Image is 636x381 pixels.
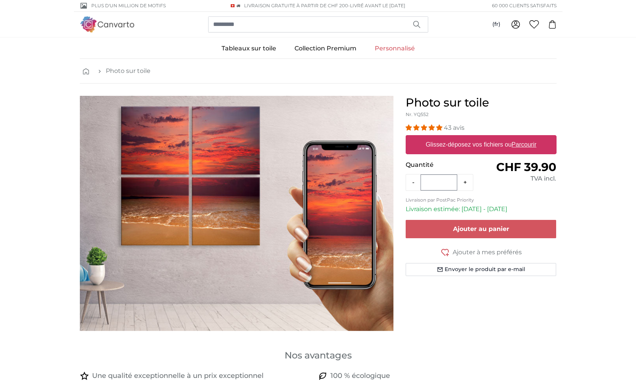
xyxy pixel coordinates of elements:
a: Tableaux sur toile [212,39,285,58]
span: Ajouter à mes préférés [453,248,522,257]
span: - [348,3,405,8]
h1: Photo sur toile [406,96,557,110]
span: Nr. YQ552 [406,111,429,117]
span: 60 000 clients satisfaits [492,2,557,9]
p: Quantité [406,160,481,170]
span: 43 avis [444,124,464,131]
span: Ajouter au panier [453,225,509,232]
span: Plus d'un million de motifs [91,2,166,9]
p: Livraison estimée: [DATE] - [DATE] [406,205,557,214]
p: Livraison par PostPac Priority [406,197,557,203]
div: 1 of 1 [80,96,393,331]
span: CHF 39.90 [496,160,556,174]
div: TVA incl. [481,174,556,183]
a: Collection Premium [285,39,366,58]
button: Ajouter au panier [406,220,557,238]
button: Envoyer le produit par e-mail [406,263,557,276]
span: Livré avant le [DATE] [350,3,405,8]
span: Livraison GRATUITE à partir de CHF 200 [244,3,348,8]
a: Personnalisé [366,39,424,58]
a: Photo sur toile [106,66,151,76]
img: personalised-canvas-print [80,96,393,331]
button: (fr) [486,18,507,31]
button: - [406,175,421,190]
img: Suisse [231,4,235,7]
nav: breadcrumbs [80,59,557,84]
button: + [457,175,473,190]
img: Canvarto [80,16,135,32]
button: Ajouter à mes préférés [406,247,557,257]
span: 4.98 stars [406,124,444,131]
h3: Nos avantages [80,349,557,362]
